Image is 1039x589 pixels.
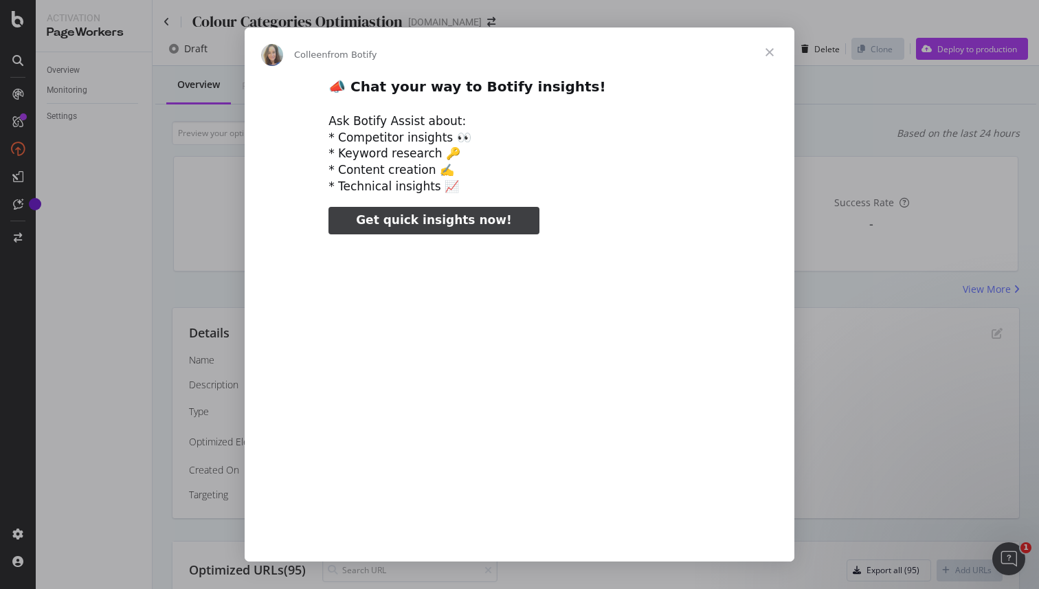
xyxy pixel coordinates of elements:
[261,44,283,66] img: Profile image for Colleen
[328,113,711,195] div: Ask Botify Assist about: * Competitor insights 👀 * Keyword research 🔑 * Content creation ✍️ * Tec...
[356,213,511,227] span: Get quick insights now!
[328,49,377,60] span: from Botify
[328,207,539,234] a: Get quick insights now!
[328,78,711,103] h2: 📣 Chat your way to Botify insights!
[294,49,328,60] span: Colleen
[745,27,794,77] span: Close
[233,246,806,533] video: Play video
